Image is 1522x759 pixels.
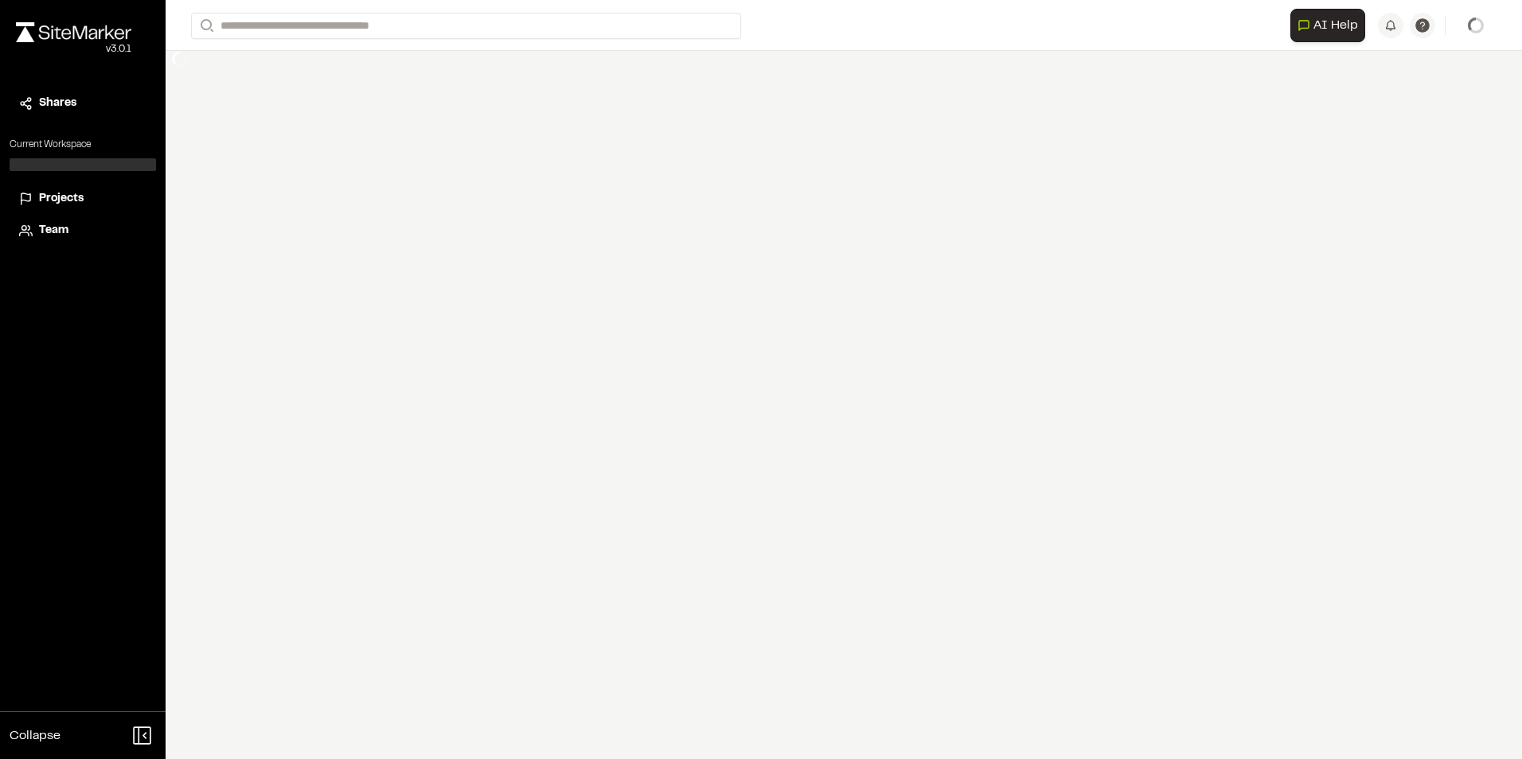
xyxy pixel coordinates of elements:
[19,190,146,208] a: Projects
[10,726,60,745] span: Collapse
[191,13,220,39] button: Search
[1290,9,1365,42] button: Open AI Assistant
[39,190,84,208] span: Projects
[19,95,146,112] a: Shares
[16,22,131,42] img: rebrand.png
[39,222,68,239] span: Team
[16,42,131,56] div: Oh geez...please don't...
[19,222,146,239] a: Team
[39,95,76,112] span: Shares
[10,138,156,152] p: Current Workspace
[1290,9,1372,42] div: Open AI Assistant
[1313,16,1358,35] span: AI Help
